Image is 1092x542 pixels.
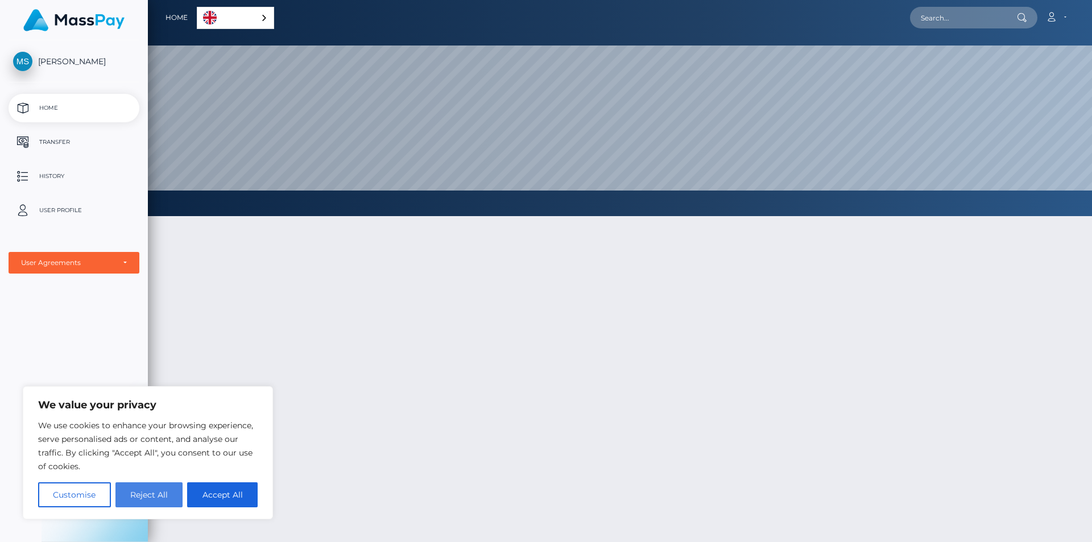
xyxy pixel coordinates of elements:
[115,482,183,507] button: Reject All
[38,398,258,412] p: We value your privacy
[21,258,114,267] div: User Agreements
[9,162,139,191] a: History
[13,168,135,185] p: History
[187,482,258,507] button: Accept All
[9,94,139,122] a: Home
[23,9,125,31] img: MassPay
[23,386,273,519] div: We value your privacy
[166,6,188,30] a: Home
[13,202,135,219] p: User Profile
[197,7,274,28] a: English
[13,100,135,117] p: Home
[38,419,258,473] p: We use cookies to enhance your browsing experience, serve personalised ads or content, and analys...
[9,196,139,225] a: User Profile
[9,252,139,274] button: User Agreements
[9,56,139,67] span: [PERSON_NAME]
[197,7,274,29] aside: Language selected: English
[38,482,111,507] button: Customise
[910,7,1017,28] input: Search...
[9,128,139,156] a: Transfer
[197,7,274,29] div: Language
[13,134,135,151] p: Transfer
